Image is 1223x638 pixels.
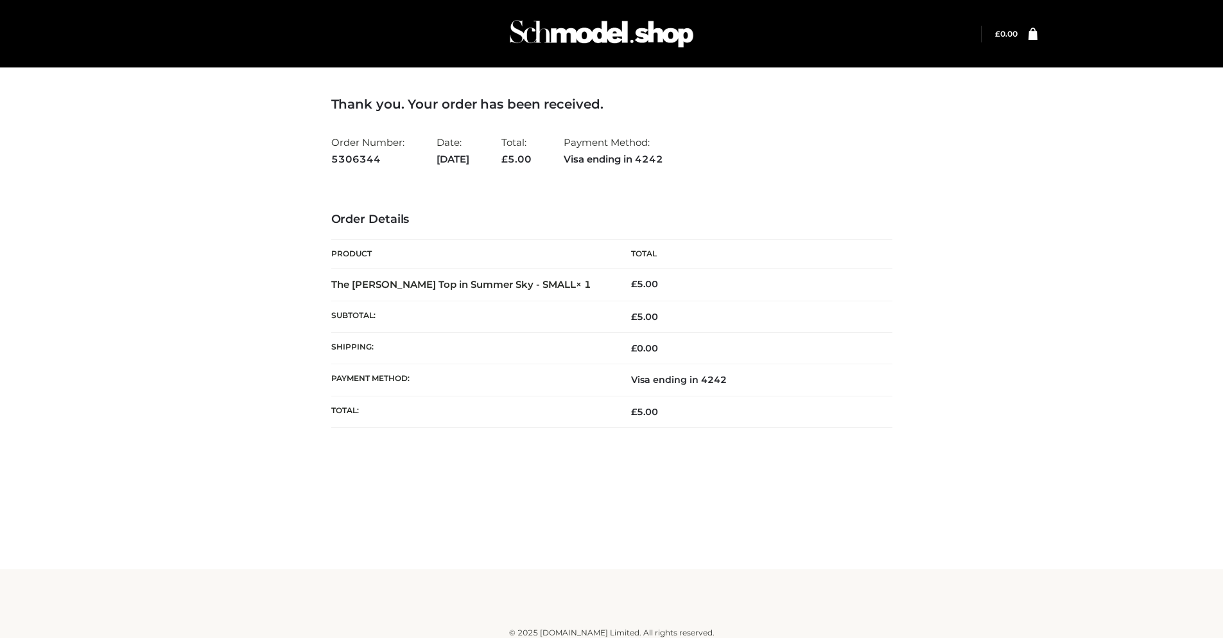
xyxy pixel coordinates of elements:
[576,278,591,290] strong: × 1
[501,131,532,170] li: Total:
[501,153,532,165] span: 5.00
[631,311,658,323] span: 5.00
[437,151,469,168] strong: [DATE]
[331,301,612,332] th: Subtotal:
[631,311,637,323] span: £
[331,396,612,427] th: Total:
[631,342,658,354] bdi: 0.00
[331,278,591,290] strong: The [PERSON_NAME] Top in Summer Sky - SMALL
[331,131,404,170] li: Order Number:
[501,153,508,165] span: £
[331,333,612,364] th: Shipping:
[564,131,663,170] li: Payment Method:
[631,278,658,290] bdi: 5.00
[631,278,637,290] span: £
[331,151,404,168] strong: 5306344
[995,29,1018,39] bdi: 0.00
[331,96,892,112] h3: Thank you. Your order has been received.
[437,131,469,170] li: Date:
[631,406,637,418] span: £
[331,240,612,269] th: Product
[505,8,698,59] img: Schmodel Admin 964
[995,29,1000,39] span: £
[331,213,892,227] h3: Order Details
[995,29,1018,39] a: £0.00
[331,364,612,396] th: Payment method:
[612,364,892,396] td: Visa ending in 4242
[631,406,658,418] span: 5.00
[612,240,892,269] th: Total
[631,342,637,354] span: £
[564,151,663,168] strong: Visa ending in 4242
